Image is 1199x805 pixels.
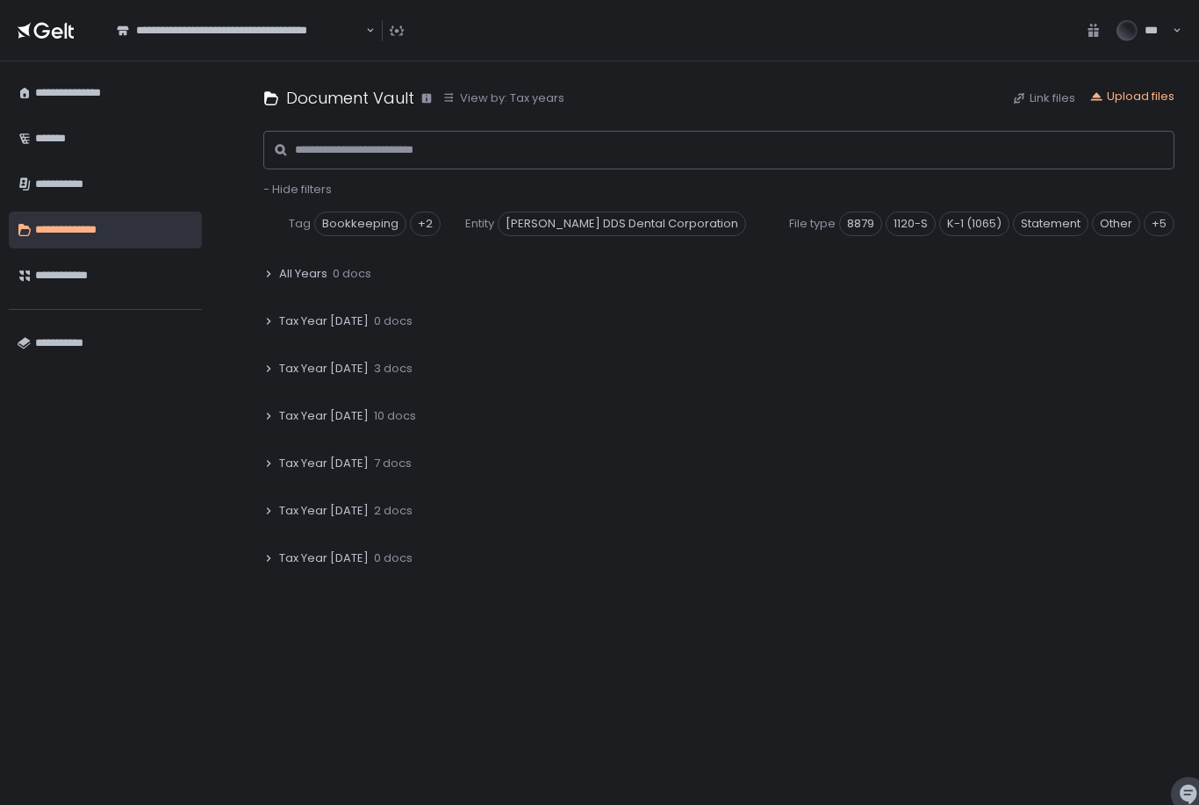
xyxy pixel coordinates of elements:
h1: Document Vault [286,86,414,110]
span: File type [789,216,836,232]
button: Upload files [1089,89,1174,104]
span: Tax Year [DATE] [279,550,369,566]
div: Search for option [105,11,375,50]
span: Tax Year [DATE] [279,456,369,471]
span: 0 docs [374,313,413,329]
div: +5 [1144,212,1174,236]
input: Search for option [363,22,364,40]
span: Tax Year [DATE] [279,503,369,519]
span: Tax Year [DATE] [279,361,369,377]
span: Other [1092,212,1140,236]
span: 3 docs [374,361,413,377]
div: +2 [410,212,441,236]
button: View by: Tax years [442,90,564,106]
span: Statement [1013,212,1088,236]
span: All Years [279,266,327,282]
span: Bookkeeping [314,212,406,236]
span: 0 docs [333,266,371,282]
span: [PERSON_NAME] DDS Dental Corporation [498,212,746,236]
span: 8879 [839,212,882,236]
span: Tax Year [DATE] [279,313,369,329]
span: Tax Year [DATE] [279,408,369,424]
button: - Hide filters [263,182,332,198]
span: Tag [289,216,311,232]
span: K-1 (1065) [939,212,1009,236]
span: - Hide filters [263,181,332,198]
span: 1120-S [886,212,936,236]
span: Entity [465,216,494,232]
span: 10 docs [374,408,416,424]
span: 2 docs [374,503,413,519]
span: 0 docs [374,550,413,566]
span: 7 docs [374,456,412,471]
button: Link files [1012,90,1075,106]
